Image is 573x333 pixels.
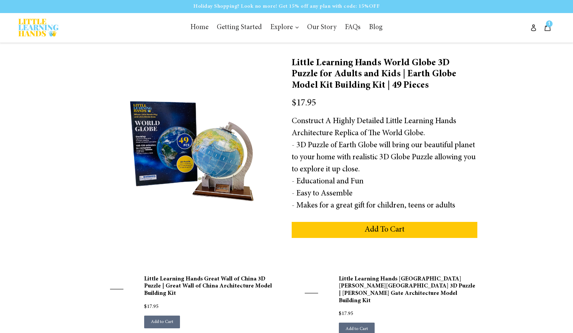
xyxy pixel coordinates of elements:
div: - Makes for a great gift for children, teens or adults [292,200,477,212]
div: - Easy to Assemble [292,188,477,200]
h3: Little Learning Hands [GEOGRAPHIC_DATA] [PERSON_NAME][GEOGRAPHIC_DATA] 3D Puzzle | [PERSON_NAME] ... [339,276,477,305]
img: Little Learning Hands World Globe 3D Puzzle for Adults and Kids | Earth Globe Model Kit Building ... [96,90,282,207]
div: $17.95 [339,310,477,318]
a: Blog [366,21,386,34]
span: FAQs [345,24,361,31]
span: 1 [548,21,551,26]
button: Explore [267,21,302,34]
button: Add To Cart [292,222,477,238]
a: Getting Started [213,21,265,34]
h3: Little Learning Hands Great Wall of China 3D Puzzle | Great Wall of China Architecture Model Buil... [144,276,282,298]
span: Home [190,24,208,31]
span: Explore [270,24,293,31]
a: Home [187,21,212,34]
div: $17.95 [292,96,477,110]
a: 1 [541,19,555,36]
div: $17.95 [144,303,282,311]
span: Blog [369,24,383,31]
button: Add to Cart [144,316,180,328]
span: Getting Started [217,24,262,31]
div: - Educational and Fun [292,176,477,188]
span: Add To Cart [365,226,404,234]
h3: Little Learning Hands World Globe 3D Puzzle for Adults and Kids | Earth Globe Model Kit Building ... [292,58,477,92]
a: FAQs [342,21,364,34]
span: Add to Cart [346,327,368,331]
span: - 3D Puzzle of Earth Globe will bring our beautiful planet to your home with realistic 3D Globe P... [292,142,476,174]
span: Our Story [307,24,337,31]
span: Add to Cart [151,320,173,324]
span: Construct A Highly Detailed Little Learning Hands Architecture Replica of The World Globe. [292,117,456,138]
a: Our Story [304,21,340,34]
p: Holiday Shopping? Look no more! Get 15% off any plan with code: 15%OFF [1,1,572,12]
img: Little Learning Hands [18,19,59,36]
